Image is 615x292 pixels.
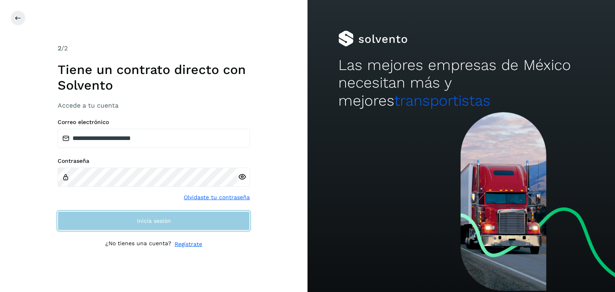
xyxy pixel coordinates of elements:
span: transportistas [394,92,490,109]
label: Contraseña [58,158,250,164]
span: Inicia sesión [137,218,171,224]
label: Correo electrónico [58,119,250,126]
h3: Accede a tu cuenta [58,102,250,109]
div: /2 [58,44,250,53]
h2: Las mejores empresas de México necesitan más y mejores [338,56,584,110]
a: Regístrate [175,240,202,248]
button: Inicia sesión [58,211,250,230]
p: ¿No tienes una cuenta? [105,240,171,248]
h1: Tiene un contrato directo con Solvento [58,62,250,93]
a: Olvidaste tu contraseña [184,193,250,202]
span: 2 [58,44,61,52]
